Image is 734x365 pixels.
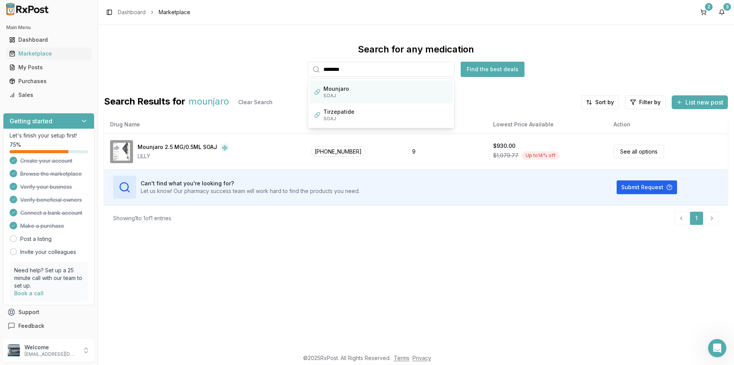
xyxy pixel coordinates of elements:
[595,98,614,106] span: Sort by
[8,344,20,357] img: User avatar
[6,47,91,61] a: Marketplace
[10,132,88,139] p: Let's finish your setup first!
[3,89,94,101] button: Sales
[138,152,229,160] div: LILLY
[10,141,21,149] span: 75 %
[723,3,731,11] div: 3
[10,116,52,126] h3: Getting started
[323,108,448,116] div: Tirzepatide
[20,222,64,230] span: Make a purchase
[6,33,91,47] a: Dashboard
[705,3,713,11] div: 2
[232,95,279,109] button: Clear Search
[20,170,82,178] span: Browse the marketplace
[188,95,229,109] span: mounjaro
[20,196,82,204] span: Verify beneficial owners
[617,180,677,194] button: Submit Request
[6,61,91,74] a: My Posts
[20,183,72,191] span: Verify your business
[305,115,406,134] th: NDC
[104,95,185,109] span: Search Results for
[14,290,44,296] a: Book a call
[3,319,94,333] button: Feedback
[625,95,666,109] button: Filter by
[6,25,91,31] h2: Main Menu
[110,140,133,163] img: Mounjaro 2.5 MG/0.5ML SOAJ
[311,146,365,157] span: [PHONE_NUMBER]
[394,355,409,361] a: Terms
[20,209,82,217] span: Connect a bank account
[607,115,728,134] th: Action
[118,8,146,16] a: Dashboard
[104,115,305,134] th: Drug Name
[406,134,487,169] td: 9
[18,322,44,330] span: Feedback
[3,75,94,87] button: Purchases
[493,142,515,150] div: $930.00
[708,339,726,357] iframe: Intercom live chat
[493,152,518,159] span: $1,079.77
[614,145,664,158] a: See all options
[461,62,525,77] button: Find the best deals
[6,74,91,88] a: Purchases
[308,79,454,128] div: Suggestions
[672,95,728,109] button: List new post
[159,8,190,16] span: Marketplace
[6,88,91,102] a: Sales
[358,43,474,56] div: Search for any medication
[9,77,88,85] div: Purchases
[3,47,94,60] button: Marketplace
[141,180,360,187] h3: Can't find what you're looking for?
[138,143,217,152] div: Mounjaro 2.5 MG/0.5ML SOAJ
[20,157,72,165] span: Create your account
[323,93,448,99] div: SOAJ
[521,151,560,160] div: Up to 14 % off
[639,98,661,106] span: Filter by
[685,98,723,107] span: List new post
[3,34,94,46] button: Dashboard
[24,351,78,357] p: [EMAIL_ADDRESS][DOMAIN_NAME]
[9,64,88,71] div: My Posts
[118,8,190,16] nav: breadcrumb
[3,3,52,15] img: RxPost Logo
[24,344,78,351] p: Welcome
[9,50,88,57] div: Marketplace
[323,85,448,93] div: Mounjaro
[9,36,88,44] div: Dashboard
[20,248,76,256] a: Invite your colleagues
[20,235,52,243] a: Post a listing
[3,61,94,74] button: My Posts
[9,91,88,99] div: Sales
[141,187,360,195] p: Let us know! Our pharmacy success team will work hard to find the products you need.
[672,99,728,107] a: List new post
[487,115,607,134] th: Lowest Price Available
[581,95,619,109] button: Sort by
[323,116,448,122] div: SOAJ
[14,267,83,290] p: Need help? Set up a 25 minute call with our team to set up.
[697,6,710,18] button: 2
[690,211,703,225] a: 1
[3,305,94,319] button: Support
[674,211,719,225] nav: pagination
[412,355,431,361] a: Privacy
[113,214,171,222] div: Showing 1 to 1 of 1 entries
[716,6,728,18] button: 3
